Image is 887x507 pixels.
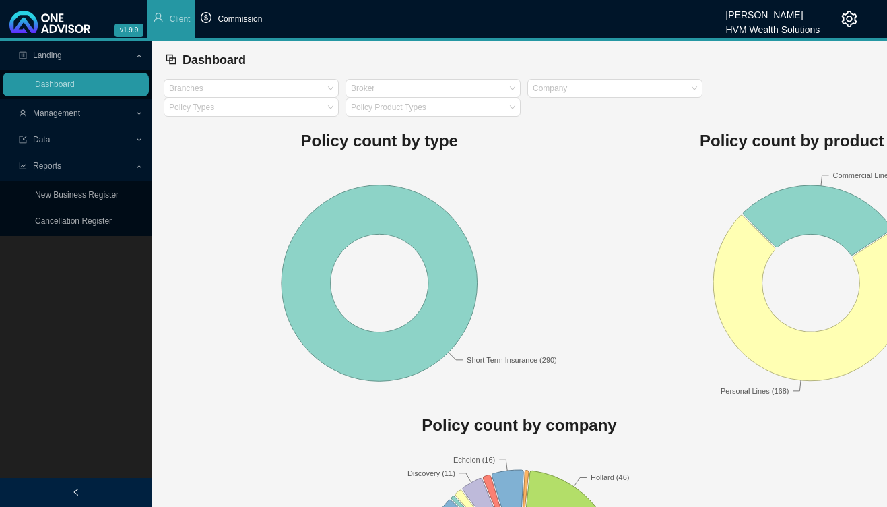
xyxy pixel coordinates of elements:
[721,387,789,395] text: Personal Lines (168)
[33,161,61,171] span: Reports
[407,469,455,477] text: Discovery (11)
[72,488,80,496] span: left
[165,53,177,65] span: block
[170,14,191,24] span: Client
[164,127,595,154] h1: Policy count by type
[19,162,27,170] span: line-chart
[19,51,27,59] span: profile
[218,14,262,24] span: Commission
[19,109,27,117] span: user
[9,11,90,33] img: 2df55531c6924b55f21c4cf5d4484680-logo-light.svg
[114,24,143,37] span: v1.9.9
[183,53,246,67] span: Dashboard
[725,3,820,18] div: [PERSON_NAME]
[153,12,164,23] span: user
[725,18,820,33] div: HVM Wealth Solutions
[164,412,875,439] h1: Policy count by company
[35,190,119,200] a: New Business Register
[841,11,857,27] span: setting
[467,356,557,364] text: Short Term Insurance (290)
[453,456,495,465] text: Echelon (16)
[33,109,80,118] span: Management
[35,216,112,226] a: Cancellation Register
[201,12,211,23] span: dollar
[591,474,629,482] text: Hollard (46)
[35,80,75,89] a: Dashboard
[19,136,27,144] span: import
[33,135,50,144] span: Data
[33,51,62,60] span: Landing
